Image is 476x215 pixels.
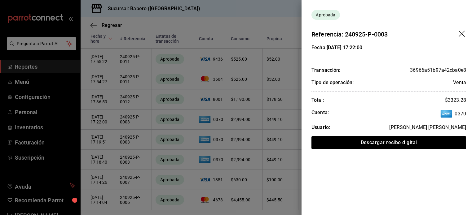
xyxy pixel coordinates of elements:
div: Transacción: [311,67,341,74]
div: Total: [311,97,324,104]
button: Descargar recibo digital [311,136,466,149]
div: Venta [453,79,466,86]
div: Transacciones cobradas de manera exitosa. [311,10,340,20]
div: Cuenta: [311,109,329,119]
div: Fecha: [DATE] 17:22:00 [311,44,362,51]
span: Aprobada [313,12,338,18]
div: Tipo de operación: [311,79,354,86]
div: Referencia: 240925-P-0003 [311,30,388,39]
div: 36966a51b97a42cba0e8 [410,67,466,74]
button: drag [459,31,466,38]
div: Usuario: [311,124,330,131]
span: 0370 [440,109,466,119]
div: [PERSON_NAME] [PERSON_NAME] [389,124,466,131]
span: $ 3323.28 [445,97,466,103]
